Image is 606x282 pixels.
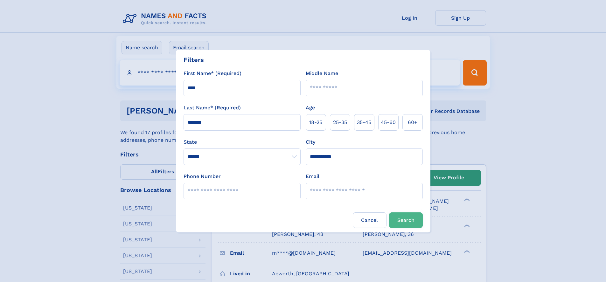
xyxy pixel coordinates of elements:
label: Last Name* (Required) [184,104,241,112]
label: City [306,138,315,146]
span: 45‑60 [381,119,396,126]
label: First Name* (Required) [184,70,241,77]
div: Filters [184,55,204,65]
label: Middle Name [306,70,338,77]
span: 60+ [408,119,417,126]
label: State [184,138,301,146]
label: Cancel [353,212,387,228]
label: Phone Number [184,173,221,180]
span: 18‑25 [309,119,322,126]
button: Search [389,212,423,228]
label: Email [306,173,319,180]
span: 25‑35 [333,119,347,126]
span: 35‑45 [357,119,371,126]
label: Age [306,104,315,112]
